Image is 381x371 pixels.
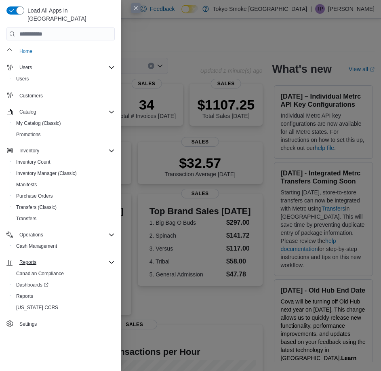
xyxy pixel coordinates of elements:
[13,202,115,212] span: Transfers (Classic)
[13,269,115,278] span: Canadian Compliance
[3,257,118,268] button: Reports
[16,120,61,126] span: My Catalog (Classic)
[3,89,118,101] button: Customers
[16,91,46,101] a: Customers
[13,169,115,178] span: Inventory Manager (Classic)
[16,146,42,156] button: Inventory
[13,169,80,178] a: Inventory Manager (Classic)
[13,118,64,128] a: My Catalog (Classic)
[13,180,115,190] span: Manifests
[16,319,40,329] a: Settings
[10,202,118,213] button: Transfers (Classic)
[19,259,36,266] span: Reports
[10,279,118,291] a: Dashboards
[13,74,115,84] span: Users
[131,3,141,13] button: Close this dialog
[16,90,115,100] span: Customers
[3,62,118,73] button: Users
[10,291,118,302] button: Reports
[10,73,118,84] button: Users
[13,214,115,223] span: Transfers
[16,46,36,56] a: Home
[16,230,46,240] button: Operations
[16,304,58,311] span: [US_STATE] CCRS
[16,204,57,211] span: Transfers (Classic)
[19,48,32,55] span: Home
[3,145,118,156] button: Inventory
[13,291,115,301] span: Reports
[13,130,44,139] a: Promotions
[16,193,53,199] span: Purchase Orders
[13,157,54,167] a: Inventory Count
[13,118,115,128] span: My Catalog (Classic)
[16,170,77,177] span: Inventory Manager (Classic)
[13,214,40,223] a: Transfers
[10,213,118,224] button: Transfers
[19,232,43,238] span: Operations
[3,106,118,118] button: Catalog
[10,156,118,168] button: Inventory Count
[16,63,35,72] button: Users
[19,93,43,99] span: Customers
[19,321,37,327] span: Settings
[16,159,51,165] span: Inventory Count
[13,180,40,190] a: Manifests
[19,148,39,154] span: Inventory
[19,109,36,115] span: Catalog
[13,191,115,201] span: Purchase Orders
[16,257,115,267] span: Reports
[6,42,115,331] nav: Complex example
[24,6,115,23] span: Load All Apps in [GEOGRAPHIC_DATA]
[16,215,36,222] span: Transfers
[13,303,61,312] a: [US_STATE] CCRS
[16,63,115,72] span: Users
[10,302,118,313] button: [US_STATE] CCRS
[13,74,32,84] a: Users
[13,130,115,139] span: Promotions
[10,129,118,140] button: Promotions
[19,64,32,71] span: Users
[10,118,118,129] button: My Catalog (Classic)
[16,230,115,240] span: Operations
[16,76,29,82] span: Users
[16,293,33,299] span: Reports
[16,181,37,188] span: Manifests
[13,280,115,290] span: Dashboards
[13,291,36,301] a: Reports
[13,303,115,312] span: Washington CCRS
[16,107,115,117] span: Catalog
[3,45,118,57] button: Home
[13,241,60,251] a: Cash Management
[10,179,118,190] button: Manifests
[16,270,64,277] span: Canadian Compliance
[16,243,57,249] span: Cash Management
[13,269,67,278] a: Canadian Compliance
[3,229,118,240] button: Operations
[13,202,60,212] a: Transfers (Classic)
[13,280,52,290] a: Dashboards
[10,268,118,279] button: Canadian Compliance
[16,107,39,117] button: Catalog
[16,146,115,156] span: Inventory
[13,191,56,201] a: Purchase Orders
[16,131,41,138] span: Promotions
[16,319,115,329] span: Settings
[16,46,115,56] span: Home
[16,257,40,267] button: Reports
[16,282,48,288] span: Dashboards
[10,240,118,252] button: Cash Management
[10,168,118,179] button: Inventory Manager (Classic)
[10,190,118,202] button: Purchase Orders
[3,318,118,330] button: Settings
[13,157,115,167] span: Inventory Count
[13,241,115,251] span: Cash Management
